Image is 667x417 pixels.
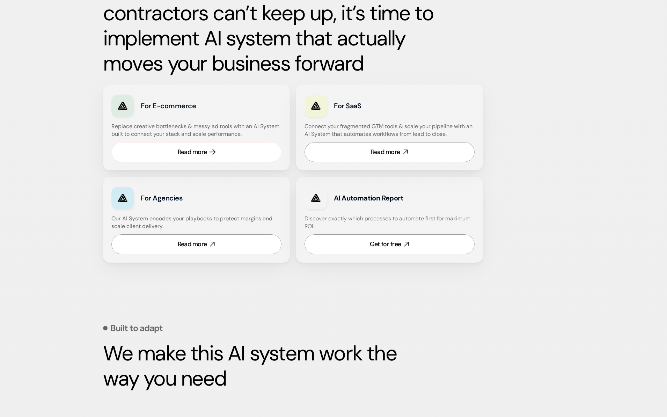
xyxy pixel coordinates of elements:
strong: We make this AI system work the way you need [103,339,401,392]
a: Read more [305,142,475,162]
div: Read more [371,148,400,156]
div: Read more [178,148,207,156]
h3: For Agencies [141,193,236,203]
strong: AI Automation Report [334,193,403,203]
h4: Discover exactly which processes to automate first for maximum ROI. [305,215,475,231]
div: Read more [178,240,207,249]
a: Read more [111,142,281,162]
h4: Replace creative bottlenecks & messy ad tools with an AI System built to connect your stack and s... [111,123,280,138]
p: Built to adapt [110,324,163,332]
h4: Our AI System encodes your playbooks to protect margins and scale client delivery. [111,215,281,231]
h3: For SaaS [334,101,429,111]
h3: For E-commerce [141,101,236,111]
a: Read more [111,234,281,254]
h4: Connect your fragmented GTM tools & scale your pipeline with an AI System that automates workflow... [305,123,478,138]
div: Get for free [370,240,401,249]
a: Get for free [305,234,475,254]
